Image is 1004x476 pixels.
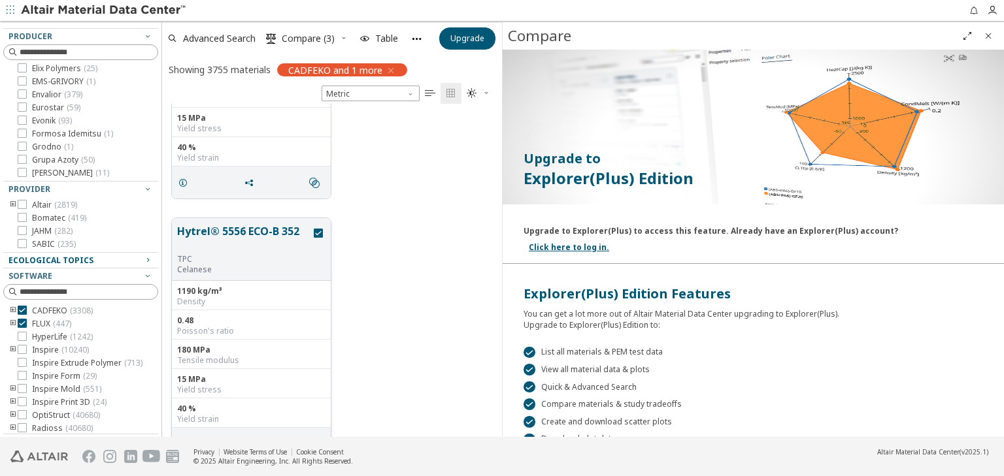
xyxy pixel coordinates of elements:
[524,168,983,189] p: Explorer(Plus) Edition
[309,178,320,188] i: 
[177,123,326,134] div: Yield stress
[375,34,398,43] span: Table
[32,103,80,113] span: Eurostar
[524,150,983,168] p: Upgrade to
[177,355,326,366] div: Tensile modulus
[177,315,326,326] div: 0.48
[58,115,72,126] span: ( 93 )
[441,83,461,104] button: Tile View
[425,88,435,99] i: 
[65,422,93,434] span: ( 40680 )
[3,182,158,197] button: Provider
[124,357,142,368] span: ( 713 )
[32,226,73,236] span: JAHM
[238,170,265,196] button: Share
[420,83,441,104] button: Table View
[296,447,344,456] a: Cookie Consent
[58,238,76,249] span: ( 235 )
[32,239,76,249] span: SABIC
[282,34,335,43] span: Compare (3)
[524,364,535,375] div: 
[68,212,86,223] span: ( 419 )
[8,345,18,355] i: toogle group
[32,358,142,368] span: Inspire Extrude Polymer
[32,129,113,139] span: Formosa Idemitsu
[177,113,326,123] div: 15 MPa
[83,370,97,381] span: ( 29 )
[439,27,495,50] button: Upgrade
[32,76,95,87] span: EMS-GRIVORY
[303,170,331,196] button: Similar search
[524,285,983,303] div: Explorer(Plus) Edition Features
[95,167,109,178] span: ( 11 )
[524,398,983,410] div: Compare materials & study tradeoffs
[177,374,326,385] div: 15 MPa
[67,102,80,113] span: ( 59 )
[524,434,983,445] div: Download plot data
[93,396,107,407] span: ( 24 )
[169,63,271,76] div: Showing 3755 materials
[177,404,326,414] div: 40 %
[446,88,456,99] i: 
[8,319,18,329] i: toogle group
[3,268,158,284] button: Software
[524,381,983,393] div: Quick & Advanced Search
[104,128,113,139] span: ( 1 )
[467,88,477,99] i: 
[32,397,107,407] span: Inspire Print 3D
[32,155,95,165] span: Grupa Azoty
[54,225,73,236] span: ( 282 )
[53,318,71,329] span: ( 447 )
[8,31,52,42] span: Producer
[73,409,100,420] span: ( 40680 )
[3,253,158,268] button: Ecological Topics
[177,254,311,264] div: TPC
[461,83,495,104] button: Theme
[64,89,82,100] span: ( 379 )
[172,431,199,457] button: Details
[32,371,97,381] span: Inspire Form
[177,142,326,153] div: 40 %
[177,223,311,254] button: Hytrel® 5556 ECO-B 352
[524,347,535,358] div: 
[877,447,988,456] div: (v2025.1)
[21,4,188,17] img: Altair Material Data Center
[266,33,276,44] i: 
[172,170,199,196] button: Details
[322,86,420,101] span: Metric
[193,456,353,466] div: © 2025 Altair Engineering, Inc. All Rights Reserved.
[524,398,535,410] div: 
[32,142,73,152] span: Grodno
[8,183,50,195] span: Provider
[524,381,535,393] div: 
[70,331,93,342] span: ( 1242 )
[81,154,95,165] span: ( 50 )
[524,364,983,375] div: View all material data & plots
[503,37,1004,204] img: Paywall-Compare-dark
[183,34,256,43] span: Advanced Search
[177,414,326,424] div: Yield strain
[32,345,89,355] span: Inspire
[8,200,18,210] i: toogle group
[64,141,73,152] span: ( 1 )
[524,347,983,358] div: List all materials & PEM test data
[83,383,101,394] span: ( 551 )
[177,153,326,163] div: Yield strain
[61,344,89,355] span: ( 10240 )
[32,410,100,420] span: OptiStruct
[32,116,72,126] span: Evonik
[177,296,326,307] div: Density
[32,89,82,100] span: Envalior
[524,434,535,445] div: 
[177,385,326,395] div: Yield stress
[193,447,214,456] a: Privacy
[177,345,326,355] div: 180 MPa
[84,63,97,74] span: ( 25 )
[303,431,331,457] button: Similar search
[32,332,93,342] span: HyperLife
[8,397,18,407] i: toogle group
[529,242,609,253] a: Click here to log in.
[32,384,101,394] span: Inspire Mold
[978,25,999,46] button: Close
[70,305,93,316] span: ( 3308 )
